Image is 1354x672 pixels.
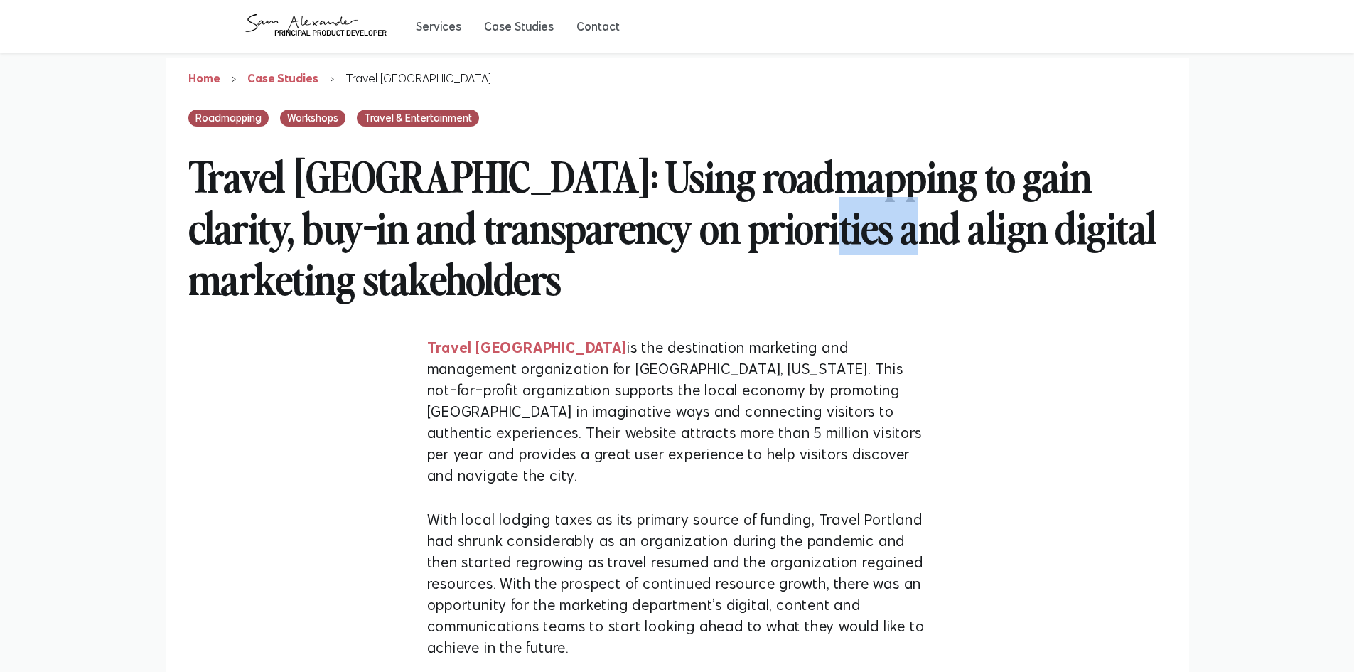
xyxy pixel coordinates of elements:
[576,19,620,33] button: Contact
[576,18,620,35] a: Contact
[484,18,554,35] a: Case Studies
[427,338,627,356] a: Travel [GEOGRAPHIC_DATA]
[280,110,345,127] span: Workshops
[416,19,461,33] button: Services
[427,337,928,486] p: is the destination marketing and management organization for [GEOGRAPHIC_DATA], [US_STATE]. This ...
[357,110,479,127] span: Travel & Entertainment
[345,70,491,87] p: Travel [GEOGRAPHIC_DATA]
[484,19,554,33] button: Case Studies
[188,71,220,85] a: Home
[427,509,928,658] p: With local lodging taxes as its primary source of funding, Travel Portland had shrunk considerabl...
[188,127,1166,326] h2: Travel [GEOGRAPHIC_DATA]: Using roadmapping to gain clarity, buy-in and transparency on prioritie...
[188,110,269,127] span: Roadmapping
[416,18,461,35] a: Services
[247,71,318,85] a: Case Studies
[330,70,334,87] p: ›
[232,70,236,87] p: ›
